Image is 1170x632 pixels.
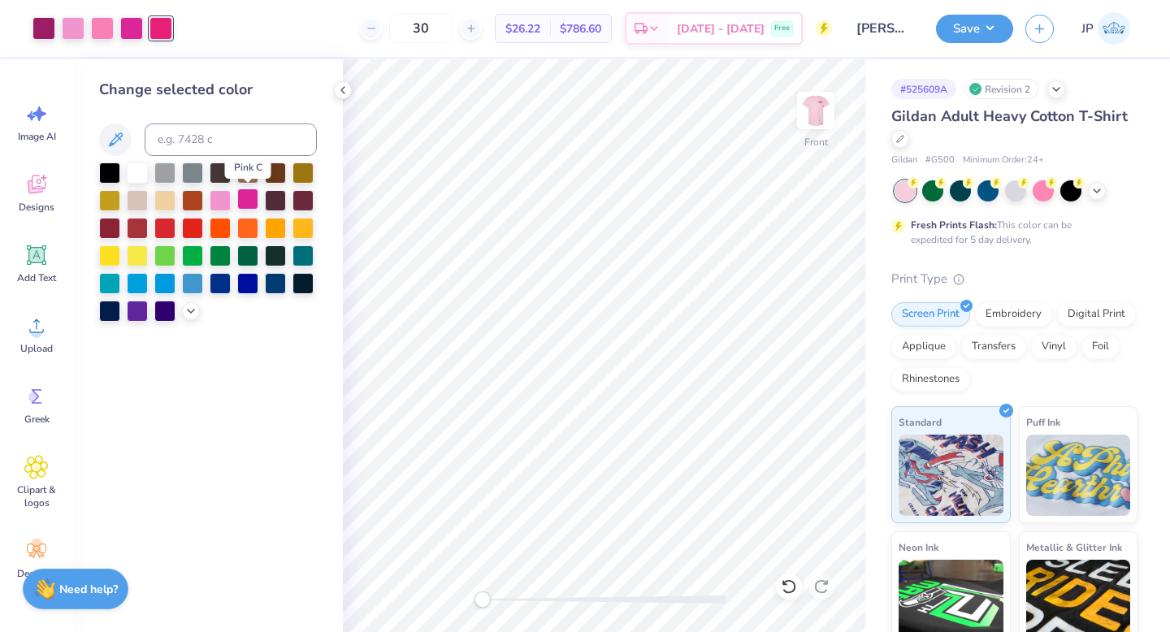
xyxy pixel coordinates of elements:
span: JP [1081,19,1094,38]
img: Standard [899,435,1003,516]
div: # 525609A [891,79,956,99]
input: e.g. 7428 c [145,123,317,156]
div: Change selected color [99,79,317,101]
div: Transfers [961,335,1026,359]
div: Revision 2 [964,79,1039,99]
span: Minimum Order: 24 + [963,154,1044,167]
div: Rhinestones [891,367,970,392]
div: Digital Print [1057,302,1136,327]
span: Image AI [18,130,56,143]
span: $786.60 [560,20,601,37]
input: Untitled Design [844,12,924,45]
span: Gildan [891,154,917,167]
span: Decorate [17,567,56,580]
div: Vinyl [1031,335,1077,359]
div: Pink C [225,156,271,179]
span: Clipart & logos [10,483,63,509]
span: Puff Ink [1026,413,1060,431]
div: Accessibility label [474,591,491,608]
span: Gildan Adult Heavy Cotton T-Shirt [891,106,1128,126]
input: – – [389,14,453,43]
span: [DATE] - [DATE] [677,20,765,37]
img: Puff Ink [1026,435,1131,516]
span: Add Text [17,271,56,284]
div: Foil [1081,335,1120,359]
span: Free [774,23,790,34]
img: Jade Paneduro [1098,12,1130,45]
span: Standard [899,413,942,431]
strong: Fresh Prints Flash: [911,219,997,232]
div: Front [804,135,828,149]
span: Neon Ink [899,539,938,556]
a: JP [1074,12,1137,45]
span: Greek [24,413,50,426]
button: Save [936,15,1013,43]
span: Metallic & Glitter Ink [1026,539,1122,556]
div: Screen Print [891,302,970,327]
div: Embroidery [975,302,1052,327]
span: Upload [20,342,53,355]
span: # G500 [925,154,955,167]
div: This color can be expedited for 5 day delivery. [911,218,1111,247]
strong: Need help? [59,582,118,597]
div: Applique [891,335,956,359]
img: Front [799,94,832,127]
span: Designs [19,201,54,214]
span: $26.22 [505,20,540,37]
div: Print Type [891,270,1137,288]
